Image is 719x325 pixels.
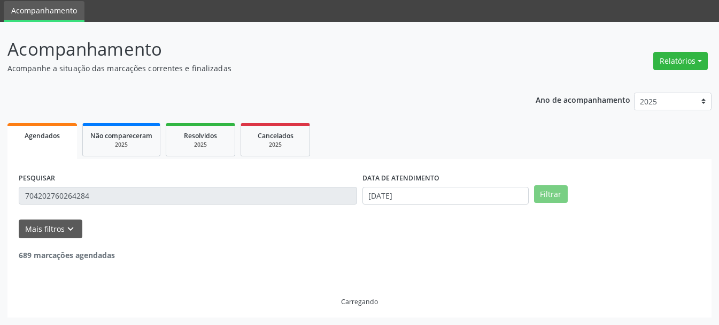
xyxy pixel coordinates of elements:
[362,170,439,187] label: DATA DE ATENDIMENTO
[536,93,630,106] p: Ano de acompanhamento
[65,223,76,235] i: keyboard_arrow_down
[184,131,217,140] span: Resolvidos
[19,220,82,238] button: Mais filtroskeyboard_arrow_down
[90,131,152,140] span: Não compareceram
[362,187,529,205] input: Selecione um intervalo
[19,170,55,187] label: PESQUISAR
[341,297,378,306] div: Carregando
[4,1,84,22] a: Acompanhamento
[19,187,357,205] input: Nome, CNS
[7,36,500,63] p: Acompanhamento
[174,141,227,149] div: 2025
[534,185,568,203] button: Filtrar
[90,141,152,149] div: 2025
[249,141,302,149] div: 2025
[258,131,293,140] span: Cancelados
[19,250,115,260] strong: 689 marcações agendadas
[25,131,60,140] span: Agendados
[7,63,500,74] p: Acompanhe a situação das marcações correntes e finalizadas
[653,52,708,70] button: Relatórios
